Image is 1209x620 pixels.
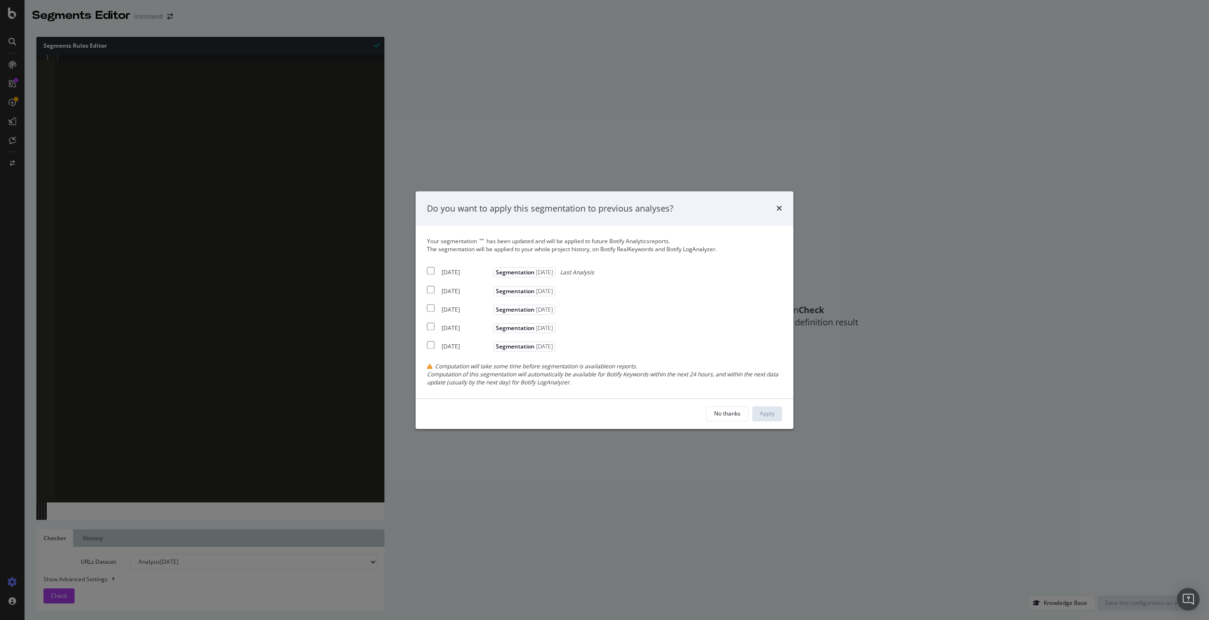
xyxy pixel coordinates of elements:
span: Segmentation [494,305,555,314]
span: [DATE] [535,269,553,277]
span: Segmentation [494,286,555,296]
div: [DATE] [442,324,491,332]
button: Apply [752,406,782,421]
div: modal [416,191,793,429]
div: [DATE] [442,287,491,295]
div: [DATE] [442,342,491,350]
div: Apply [760,409,775,417]
span: " " [479,238,484,246]
span: [DATE] [535,324,553,332]
span: [DATE] [535,306,553,314]
div: [DATE] [442,306,491,314]
span: Last Analysis [560,269,594,277]
span: Segmentation [494,268,555,278]
div: times [776,203,782,215]
div: Open Intercom Messenger [1177,588,1200,611]
button: No thanks [706,406,749,421]
span: Segmentation [494,323,555,333]
div: Your segmentation has been updated and will be applied to future Botify Analytics reports. [427,238,782,254]
div: [DATE] [442,269,491,277]
span: Segmentation [494,341,555,351]
span: Computation will take some time before segmentation is available on reports. [435,363,637,371]
div: Do you want to apply this segmentation to previous analyses? [427,203,673,215]
div: No thanks [714,409,741,417]
div: Computation of this segmentation will automatically be available for Botify Keywords within the n... [427,371,782,387]
div: The segmentation will be applied to your whole project history, on Botify RealKeywords and Botify... [427,246,782,254]
span: [DATE] [535,342,553,350]
span: [DATE] [535,287,553,295]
